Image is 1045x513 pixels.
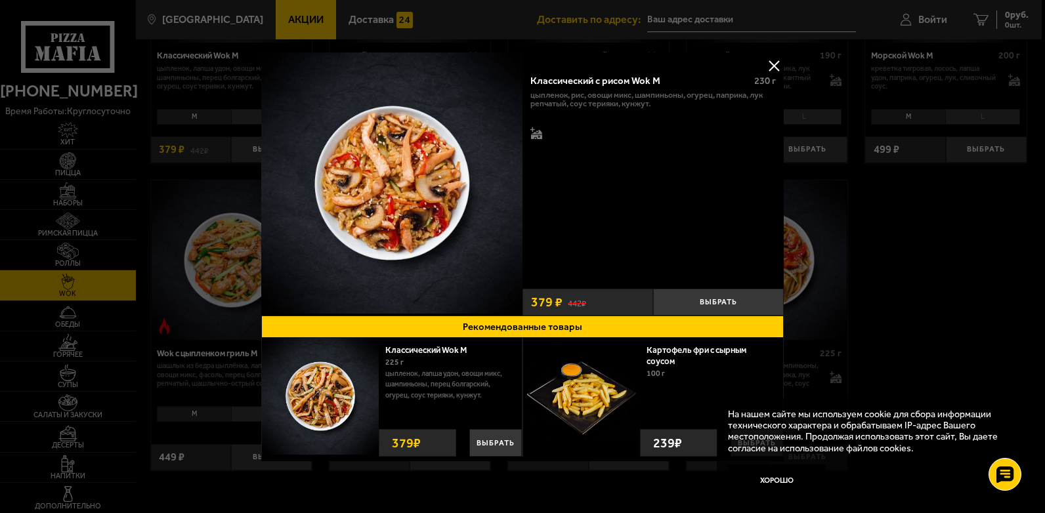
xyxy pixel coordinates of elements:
button: Выбрать [653,289,784,316]
strong: 239 ₽ [650,430,685,456]
span: 379 ₽ [531,296,563,309]
a: Классический Wok M [385,345,478,355]
a: Классический с рисом Wok M [261,52,522,316]
button: Рекомендованные товары [261,316,784,338]
p: цыпленок, лапша удон, овощи микс, шампиньоны, перец болгарский, огурец, соус терияки, кунжут. [385,369,512,401]
button: Хорошо [728,464,826,497]
a: Картофель фри с сырным соусом [647,345,746,366]
p: На нашем сайте мы используем cookie для сбора информации технического характера и обрабатываем IP... [728,409,1012,454]
s: 442 ₽ [568,297,586,308]
strong: 379 ₽ [389,430,424,456]
div: Классический с рисом Wok M [530,75,744,87]
p: цыпленок, рис, овощи микс, шампиньоны, огурец, паприка, лук репчатый, соус терияки, кунжут. [530,91,775,108]
span: 225 г [385,358,404,367]
span: 230 г [754,75,776,87]
span: 100 г [647,369,665,378]
button: Выбрать [469,429,522,457]
img: Классический с рисом Wok M [261,52,522,314]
